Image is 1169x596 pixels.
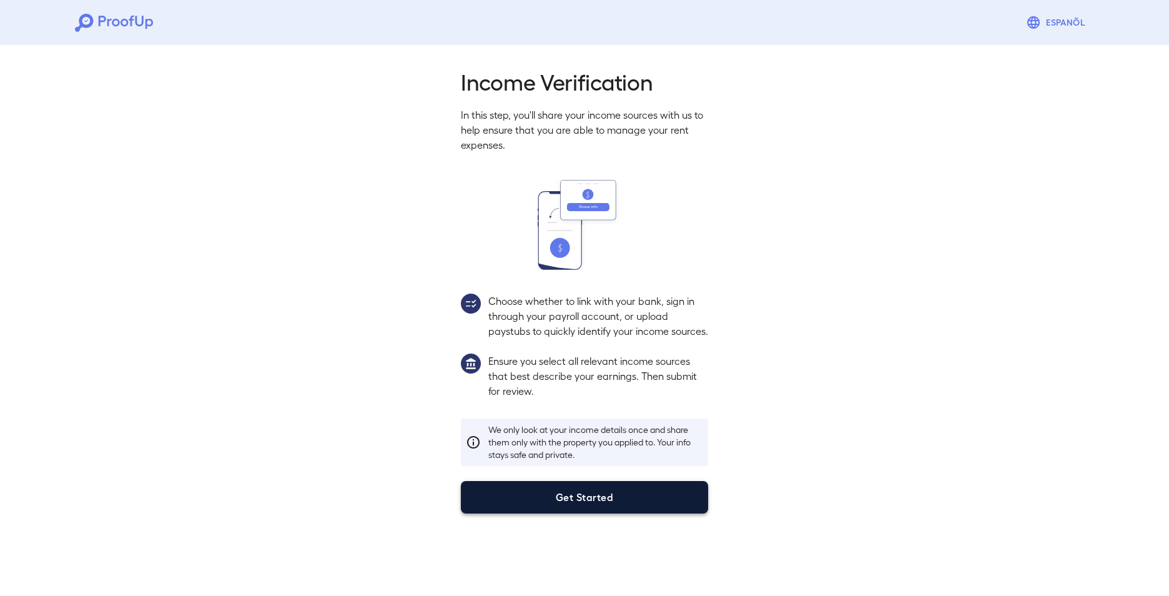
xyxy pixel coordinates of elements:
[488,424,703,461] p: We only look at your income details once and share them only with the property you applied to. Yo...
[488,294,708,339] p: Choose whether to link with your bank, sign in through your payroll account, or upload paystubs t...
[461,107,708,152] p: In this step, you'll share your income sources with us to help ensure that you are able to manage...
[1021,10,1094,35] button: Espanõl
[461,294,481,314] img: group2.svg
[488,354,708,399] p: Ensure you select all relevant income sources that best describe your earnings. Then submit for r...
[538,180,631,270] img: transfer_money.svg
[461,481,708,514] button: Get Started
[461,354,481,374] img: group1.svg
[461,67,708,95] h2: Income Verification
